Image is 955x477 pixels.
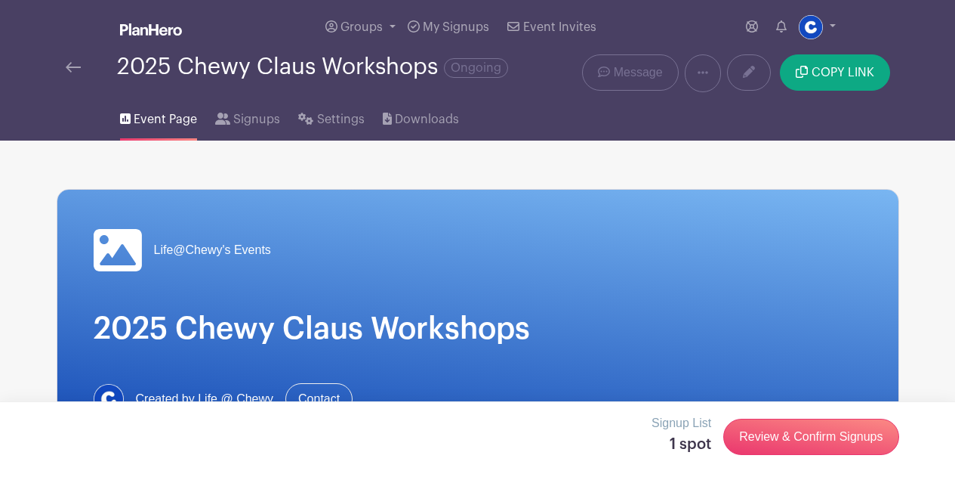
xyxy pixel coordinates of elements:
span: Signups [233,110,280,129]
span: Event Page [134,110,197,129]
span: Downloads [395,110,459,129]
h5: 1 spot [652,435,711,454]
span: My Signups [423,21,489,33]
img: 1629734264472.jfif [94,384,124,414]
img: 1629734264472.jfif [799,15,823,39]
a: Review & Confirm Signups [723,419,898,455]
a: Event Page [120,92,197,141]
p: Signup List [652,414,711,432]
span: Groups [340,21,383,33]
span: Created by Life @ Chewy [136,390,274,408]
span: Message [614,63,663,82]
a: Message [582,54,678,91]
a: Downloads [383,92,459,141]
span: Life@Chewy's Events [154,241,271,259]
img: back-arrow-29a5d9b10d5bd6ae65dc969a981735edf675c4d7a1fe02e03b50dbd4ba3cdb55.svg [66,62,81,73]
button: COPY LINK [780,54,889,91]
span: Ongoing [444,58,508,78]
div: 2025 Chewy Claus Workshops [117,54,508,79]
span: COPY LINK [812,67,874,79]
a: Signups [215,92,280,141]
span: Event Invites [523,21,596,33]
a: Contact [285,383,353,415]
span: Settings [317,110,365,129]
img: logo_white-6c42ec7e38ccf1d336a20a19083b03d10ae64f83f12c07503d8b9e83406b4c7d.svg [120,23,182,36]
h1: 2025 Chewy Claus Workshops [94,311,862,347]
a: Settings [298,92,364,141]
